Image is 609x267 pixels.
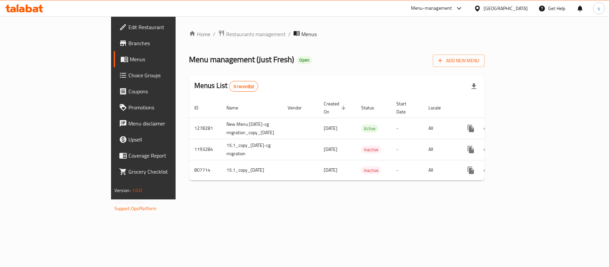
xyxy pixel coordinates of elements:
span: Coupons [128,87,207,95]
span: Locale [428,104,449,112]
span: ID [194,104,207,112]
span: Menu disclaimer [128,119,207,127]
div: Inactive [361,146,381,154]
span: Start Date [396,100,415,116]
td: All [423,160,458,180]
div: [GEOGRAPHIC_DATA] [484,5,528,12]
a: Branches [114,35,213,51]
div: Menu-management [411,4,452,12]
div: Export file [466,78,482,94]
span: 3 record(s) [229,83,258,90]
span: Add New Menu [438,57,479,65]
td: - [391,160,423,180]
span: [DATE] [324,124,337,132]
table: enhanced table [189,98,532,181]
span: Promotions [128,103,207,111]
span: Vendor [288,104,310,112]
td: - [391,118,423,139]
a: Promotions [114,99,213,115]
span: Edit Restaurant [128,23,207,31]
span: Version: [114,186,131,195]
button: Change Status [479,142,495,158]
a: Menus [114,51,213,67]
span: [DATE] [324,166,337,174]
button: more [463,120,479,137]
button: more [463,142,479,158]
span: Open [297,57,312,63]
div: Open [297,56,312,64]
div: Inactive [361,166,381,174]
a: Choice Groups [114,67,213,83]
span: Grocery Checklist [128,168,207,176]
nav: breadcrumb [189,30,485,38]
a: Coverage Report [114,148,213,164]
span: Created On [324,100,348,116]
span: 1.0.0 [132,186,142,195]
span: Status [361,104,383,112]
td: 15.1_copy_[DATE]-cg migration [221,139,282,160]
span: Get support on: [114,197,145,206]
button: more [463,162,479,178]
td: 15.1_copy_[DATE] [221,160,282,180]
span: Menu management ( Just Fresh ) [189,52,294,67]
a: Grocery Checklist [114,164,213,180]
span: Inactive [361,146,381,154]
a: Coupons [114,83,213,99]
td: All [423,118,458,139]
span: s [598,5,600,12]
a: Menu disclaimer [114,115,213,131]
td: New Menu [DATE]-cg migration_copy_[DATE] [221,118,282,139]
span: Menus [301,30,317,38]
h2: Menus List [194,81,258,92]
li: / [213,30,215,38]
span: Menus [130,55,207,63]
span: Active [361,125,378,132]
li: / [288,30,291,38]
td: All [423,139,458,160]
span: [DATE] [324,145,337,154]
td: - [391,139,423,160]
a: Upsell [114,131,213,148]
span: Inactive [361,167,381,174]
th: Actions [458,98,532,118]
a: Support.OpsPlatform [114,204,157,213]
div: Active [361,124,378,132]
button: Change Status [479,162,495,178]
span: Choice Groups [128,71,207,79]
span: Coverage Report [128,152,207,160]
div: Total records count [229,81,258,92]
span: Branches [128,39,207,47]
button: Change Status [479,120,495,137]
span: Name [226,104,247,112]
span: Upsell [128,136,207,144]
a: Edit Restaurant [114,19,213,35]
span: Restaurants management [226,30,286,38]
button: Add New Menu [433,55,485,67]
a: Restaurants management [218,30,286,38]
